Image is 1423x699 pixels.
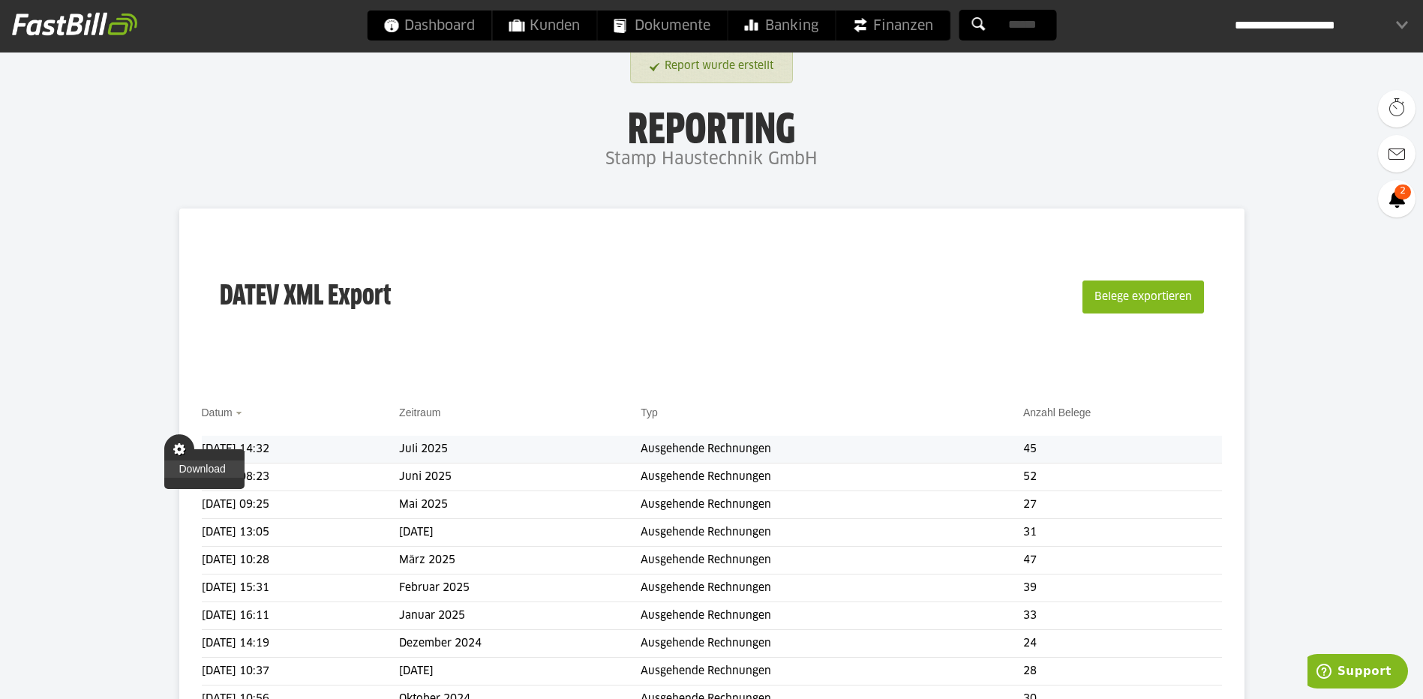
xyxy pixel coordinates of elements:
td: 27 [1023,491,1221,519]
span: Dashboard [383,10,475,40]
td: 45 [1023,436,1221,463]
a: 2 [1378,180,1415,217]
a: Datum [202,406,233,418]
td: [DATE] 14:32 [202,436,400,463]
td: 31 [1023,519,1221,547]
td: 47 [1023,547,1221,574]
td: Ausgehende Rechnungen [641,602,1023,630]
span: Dokumente [614,10,710,40]
td: Ausgehende Rechnungen [641,519,1023,547]
iframe: Öffnet ein Widget, in dem Sie weitere Informationen finden [1307,654,1408,691]
a: Dokumente [597,10,727,40]
td: Juni 2025 [399,463,641,491]
span: 2 [1394,184,1411,199]
span: Banking [744,10,818,40]
td: [DATE] 09:25 [202,491,400,519]
span: Finanzen [852,10,933,40]
td: [DATE] [399,658,641,685]
td: [DATE] 13:05 [202,519,400,547]
td: [DATE] 15:31 [202,574,400,602]
a: Kunden [492,10,596,40]
td: [DATE] 16:11 [202,602,400,630]
td: Mai 2025 [399,491,641,519]
td: Juli 2025 [399,436,641,463]
td: Ausgehende Rechnungen [641,630,1023,658]
img: fastbill_logo_white.png [12,12,137,36]
td: Februar 2025 [399,574,641,602]
td: [DATE] 10:37 [202,658,400,685]
td: Januar 2025 [399,602,641,630]
td: Ausgehende Rechnungen [641,436,1023,463]
td: 39 [1023,574,1221,602]
td: 24 [1023,630,1221,658]
td: März 2025 [399,547,641,574]
td: 52 [1023,463,1221,491]
a: Report wurde erstellt [650,52,773,80]
span: Kunden [509,10,580,40]
td: [DATE] [399,519,641,547]
td: Ausgehende Rechnungen [641,547,1023,574]
td: Ausgehende Rechnungen [641,658,1023,685]
a: Download [164,460,245,478]
a: Banking [728,10,835,40]
td: 33 [1023,602,1221,630]
td: Dezember 2024 [399,630,641,658]
td: [DATE] 08:23 [202,463,400,491]
td: [DATE] 10:28 [202,547,400,574]
td: Ausgehende Rechnungen [641,574,1023,602]
td: Ausgehende Rechnungen [641,491,1023,519]
a: Dashboard [367,10,491,40]
td: [DATE] 14:19 [202,630,400,658]
td: Ausgehende Rechnungen [641,463,1023,491]
h3: DATEV XML Export [220,249,391,345]
h1: Reporting [150,106,1273,145]
a: Zeitraum [399,406,440,418]
button: Belege exportieren [1082,280,1204,313]
img: sort_desc.gif [236,412,245,415]
td: 28 [1023,658,1221,685]
a: Typ [641,406,658,418]
a: Finanzen [836,10,950,40]
a: Anzahl Belege [1023,406,1091,418]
